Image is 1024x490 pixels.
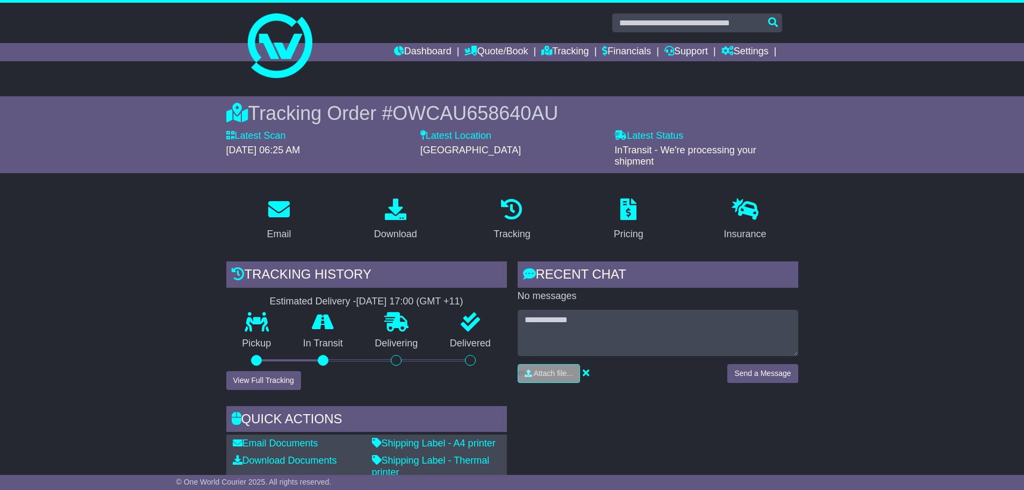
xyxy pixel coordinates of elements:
span: © One World Courier 2025. All rights reserved. [176,478,332,486]
div: Download [374,227,417,242]
label: Latest Status [614,130,683,142]
a: Shipping Label - Thermal printer [372,455,490,478]
p: No messages [518,290,798,302]
a: Support [664,43,708,61]
a: Download Documents [233,455,337,466]
div: Insurance [724,227,767,242]
button: View Full Tracking [226,371,301,390]
a: Dashboard [394,43,452,61]
a: Financials [602,43,651,61]
a: Tracking [541,43,589,61]
span: [DATE] 06:25 AM [226,145,300,155]
div: Estimated Delivery - [226,296,507,308]
a: Pricing [607,195,650,245]
div: Email [267,227,291,242]
div: [DATE] 17:00 (GMT +11) [356,296,463,308]
p: Delivering [359,338,434,350]
span: OWCAU658640AU [392,102,558,124]
a: Settings [721,43,769,61]
div: Tracking Order # [226,102,798,125]
button: Send a Message [727,364,798,383]
div: Pricing [614,227,643,242]
a: Insurance [717,195,774,245]
p: In Transit [287,338,359,350]
div: RECENT CHAT [518,261,798,290]
a: Download [367,195,424,245]
p: Pickup [226,338,288,350]
p: Delivered [434,338,507,350]
span: [GEOGRAPHIC_DATA] [420,145,521,155]
div: Tracking history [226,261,507,290]
span: InTransit - We're processing your shipment [614,145,756,167]
label: Latest Scan [226,130,286,142]
a: Tracking [486,195,537,245]
a: Quote/Book [464,43,528,61]
a: Shipping Label - A4 printer [372,438,496,449]
div: Tracking [493,227,530,242]
div: Quick Actions [226,406,507,435]
label: Latest Location [420,130,491,142]
a: Email [260,195,298,245]
a: Email Documents [233,438,318,449]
